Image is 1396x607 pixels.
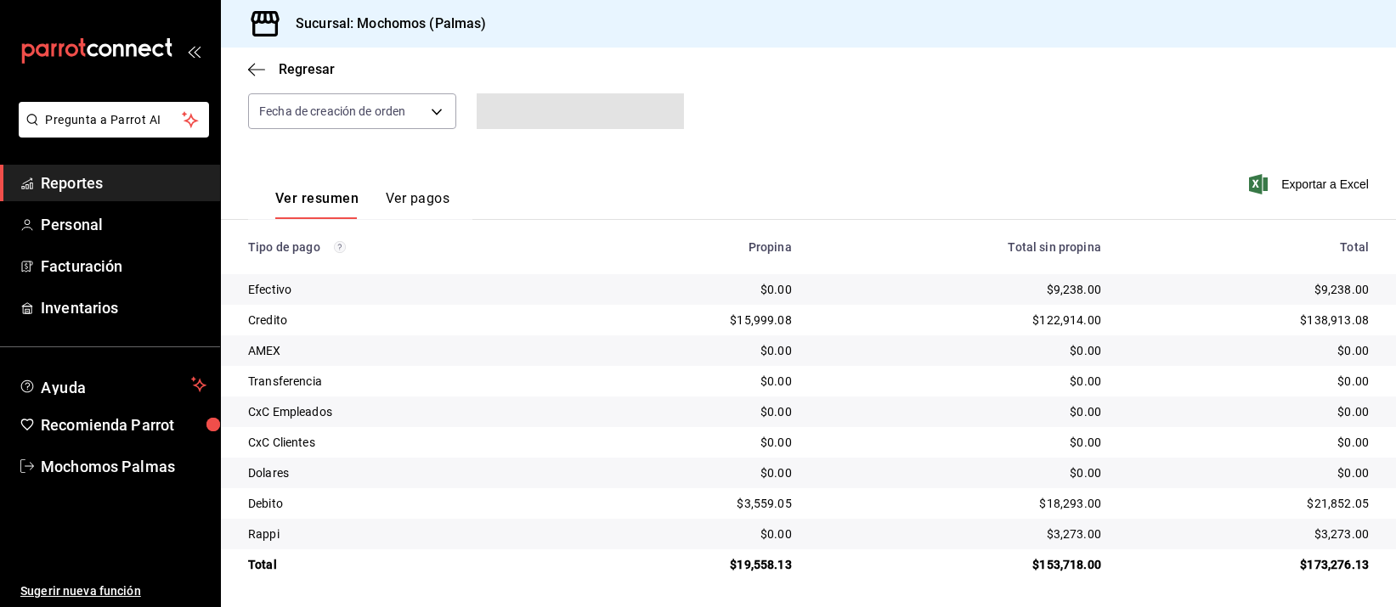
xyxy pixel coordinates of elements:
div: Credito [248,312,563,329]
div: Propina [591,240,792,254]
div: $0.00 [819,434,1101,451]
div: navigation tabs [275,190,449,219]
div: $0.00 [1128,464,1369,481]
svg: Los pagos realizados con Pay y otras terminales son montos brutos. [334,241,346,253]
div: $3,559.05 [591,495,792,512]
div: Transferencia [248,373,563,390]
div: $138,913.08 [1128,312,1369,329]
div: Dolares [248,464,563,481]
div: Total sin propina [819,240,1101,254]
div: $0.00 [591,464,792,481]
span: Recomienda Parrot [41,413,206,436]
div: $153,718.00 [819,556,1101,573]
span: Facturación [41,255,206,278]
button: Pregunta a Parrot AI [19,102,209,138]
a: Pregunta a Parrot AI [12,123,209,141]
div: Debito [248,495,563,512]
button: Ver resumen [275,190,359,219]
div: $3,273.00 [1128,526,1369,542]
div: $0.00 [819,373,1101,390]
span: Ayuda [41,374,184,395]
div: $0.00 [591,434,792,451]
div: $0.00 [591,373,792,390]
div: $21,852.05 [1128,495,1369,512]
div: $19,558.13 [591,556,792,573]
div: $0.00 [1128,434,1369,451]
div: $0.00 [819,342,1101,359]
div: $9,238.00 [819,281,1101,298]
div: $3,273.00 [819,526,1101,542]
span: Regresar [279,61,335,77]
span: Reportes [41,171,206,194]
div: CxC Clientes [248,434,563,451]
button: Exportar a Excel [1252,174,1369,194]
div: $0.00 [591,403,792,420]
button: open_drawer_menu [187,44,201,58]
div: AMEX [248,342,563,359]
div: Efectivo [248,281,563,298]
span: Inventarios [41,296,206,319]
div: $0.00 [591,342,792,359]
div: Total [1128,240,1369,254]
div: $0.00 [1128,373,1369,390]
div: CxC Empleados [248,403,563,420]
button: Ver pagos [386,190,449,219]
div: $0.00 [819,464,1101,481]
span: Pregunta a Parrot AI [46,111,183,129]
span: Fecha de creación de orden [259,103,405,120]
div: $9,238.00 [1128,281,1369,298]
div: $0.00 [819,403,1101,420]
div: $173,276.13 [1128,556,1369,573]
div: $0.00 [591,281,792,298]
div: $0.00 [1128,403,1369,420]
span: Personal [41,213,206,236]
h3: Sucursal: Mochomos (Palmas) [282,14,487,34]
div: $18,293.00 [819,495,1101,512]
span: Sugerir nueva función [20,582,206,600]
div: $15,999.08 [591,312,792,329]
div: $122,914.00 [819,312,1101,329]
span: Mochomos Palmas [41,455,206,478]
button: Regresar [248,61,335,77]
div: $0.00 [1128,342,1369,359]
div: $0.00 [591,526,792,542]
div: Total [248,556,563,573]
div: Rappi [248,526,563,542]
div: Tipo de pago [248,240,563,254]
